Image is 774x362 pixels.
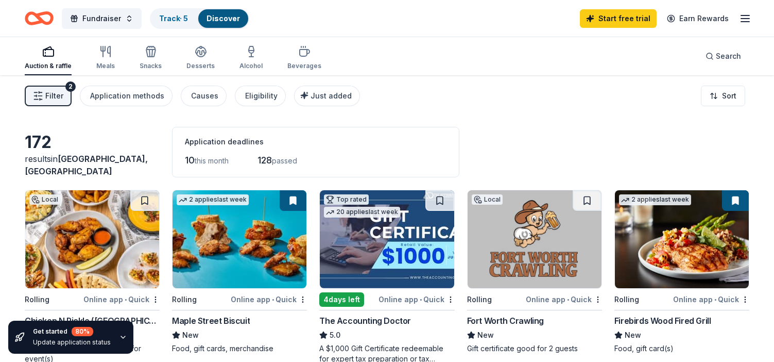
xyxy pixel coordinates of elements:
div: Get started [33,327,111,336]
div: Alcohol [239,62,263,70]
button: Snacks [140,41,162,75]
button: Alcohol [239,41,263,75]
a: Home [25,6,54,30]
img: Image for Maple Street Biscuit [173,190,306,288]
div: Food, gift cards, merchandise [172,343,307,354]
button: Causes [181,86,227,106]
button: Sort [701,86,745,106]
span: Search [716,50,741,62]
span: [GEOGRAPHIC_DATA], [GEOGRAPHIC_DATA] [25,154,148,176]
div: Rolling [614,293,639,306]
div: Rolling [172,293,197,306]
span: New [625,329,641,341]
div: Rolling [25,293,49,306]
div: Online app Quick [526,293,602,306]
div: 2 [65,81,76,92]
button: Filter2 [25,86,72,106]
button: Desserts [186,41,215,75]
div: Application methods [90,90,164,102]
button: Meals [96,41,115,75]
span: passed [272,156,297,165]
span: • [420,295,422,304]
div: Online app Quick [83,293,160,306]
div: Update application status [33,338,111,347]
a: Earn Rewards [661,9,735,28]
div: Causes [191,90,218,102]
button: Search [697,46,749,67]
span: 5.0 [330,329,340,341]
a: Image for Maple Street Biscuit2 applieslast weekRollingOnline app•QuickMaple Street BiscuitNewFoo... [172,190,307,354]
span: New [477,329,494,341]
a: Image for Firebirds Wood Fired Grill2 applieslast weekRollingOnline app•QuickFirebirds Wood Fired... [614,190,749,354]
span: • [125,295,127,304]
button: Eligibility [235,86,286,106]
div: Top rated [324,194,369,205]
button: Just added [294,86,360,106]
div: Application deadlines [185,136,446,148]
span: in [25,154,148,176]
div: 172 [25,132,160,153]
div: 20 applies last week [324,207,400,218]
span: • [714,295,716,304]
span: 10 [185,155,195,166]
a: Image for Fort Worth CrawlingLocalRollingOnline app•QuickFort Worth CrawlingNewGift certificate g... [467,190,602,354]
button: Fundraiser [62,8,142,29]
div: results [25,153,160,177]
img: Image for The Accounting Doctor [320,190,454,288]
div: Auction & raffle [25,62,72,70]
span: this month [195,156,229,165]
div: Desserts [186,62,215,70]
a: Start free trial [580,9,657,28]
div: Online app Quick [673,293,749,306]
span: Filter [45,90,63,102]
div: Online app Quick [231,293,307,306]
span: • [272,295,274,304]
div: Rolling [467,293,492,306]
div: The Accounting Doctor [319,315,411,327]
a: Discover [207,14,240,23]
div: Local [472,194,503,205]
div: Gift certificate good for 2 guests [467,343,602,354]
span: Just added [311,91,352,100]
div: Firebirds Wood Fired Grill [614,315,711,327]
button: Track· 5Discover [150,8,249,29]
div: Fort Worth Crawling [467,315,544,327]
img: Image for Firebirds Wood Fired Grill [615,190,749,288]
div: Local [29,194,60,205]
div: 2 applies last week [177,194,249,205]
img: Image for Chicken N Pickle (Grand Prairie) [25,190,159,288]
button: Beverages [287,41,321,75]
span: • [567,295,569,304]
span: 128 [257,155,272,166]
button: Application methods [80,86,173,106]
div: Online app Quick [379,293,455,306]
div: 80 % [72,327,93,336]
div: Maple Street Biscuit [172,315,250,327]
div: Food, gift card(s) [614,343,749,354]
span: New [182,329,199,341]
span: Sort [722,90,736,102]
a: Track· 5 [159,14,188,23]
div: Snacks [140,62,162,70]
div: 4 days left [319,292,364,307]
div: Beverages [287,62,321,70]
div: 2 applies last week [619,194,691,205]
button: Auction & raffle [25,41,72,75]
div: Eligibility [245,90,278,102]
div: Meals [96,62,115,70]
img: Image for Fort Worth Crawling [468,190,601,288]
span: Fundraiser [82,12,121,25]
